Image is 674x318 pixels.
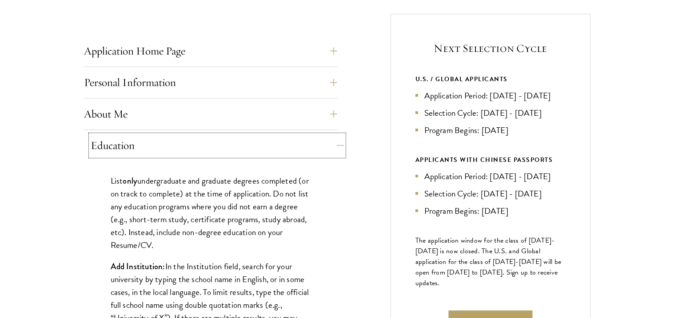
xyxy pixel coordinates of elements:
li: Selection Cycle: [DATE] - [DATE] [415,187,566,200]
button: Application Home Page [84,40,337,62]
strong: Add Institution: [111,260,165,272]
p: List undergraduate and graduate degrees completed (or on track to complete) at the time of applic... [111,174,311,251]
h5: Next Selection Cycle [415,41,566,56]
li: Application Period: [DATE] - [DATE] [415,89,566,102]
li: Application Period: [DATE] - [DATE] [415,170,566,183]
span: The application window for the class of [DATE]-[DATE] is now closed. The U.S. and Global applicat... [415,235,562,288]
div: U.S. / GLOBAL APPLICANTS [415,74,566,85]
button: Education [91,135,344,156]
li: Program Begins: [DATE] [415,204,566,217]
button: Personal Information [84,72,337,93]
li: Selection Cycle: [DATE] - [DATE] [415,106,566,119]
strong: only [123,175,137,187]
button: About Me [84,103,337,125]
li: Program Begins: [DATE] [415,124,566,137]
div: APPLICANTS WITH CHINESE PASSPORTS [415,154,566,165]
